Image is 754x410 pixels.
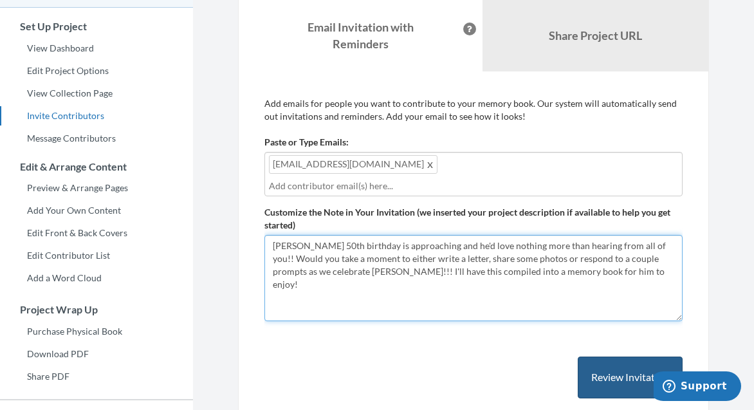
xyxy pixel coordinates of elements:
label: Customize the Note in Your Invitation (we inserted your project description if available to help ... [264,206,683,232]
textarea: [PERSON_NAME] 50th birthday is approaching and he'd love nothing more than hearing from all of you!! [264,235,683,321]
input: Add contributor email(s) here... [269,179,678,193]
h3: Set Up Project [1,21,193,32]
iframe: Opens a widget where you can chat to one of our agents [654,371,741,404]
b: Share Project URL [549,28,642,42]
span: [EMAIL_ADDRESS][DOMAIN_NAME] [269,155,437,174]
p: Add emails for people you want to contribute to your memory book. Our system will automatically s... [264,97,683,123]
h3: Edit & Arrange Content [1,161,193,172]
strong: Email Invitation with Reminders [308,20,414,51]
button: Review Invitation [578,357,683,398]
h3: Project Wrap Up [1,304,193,315]
label: Paste or Type Emails: [264,136,349,149]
